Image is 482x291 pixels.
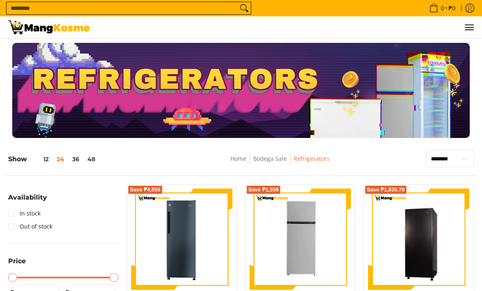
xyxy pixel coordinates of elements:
img: Kelvinator 7.3 Cu.Ft. Direct Cool KLC Manual Defrost Standard Refrigerator (Silver) (Class A) [250,189,351,290]
span: Save ₱4,555 [130,187,161,192]
button: Menu [464,16,474,38]
summary: Open [8,258,26,271]
button: 12 [27,156,53,162]
a: Bodega Sale [253,155,287,162]
span: Availability [8,194,47,201]
h5: Show [8,155,99,163]
span: Price [8,258,26,264]
summary: Open [8,194,47,207]
nav: Main Menu [98,16,474,38]
button: 24 [53,156,68,162]
img: Condura 7.0 Cu. Ft. Upright Freezer Inverter Refrigerator, CUF700MNi (Class A) [131,189,232,290]
span: Save ₱1,556 [248,187,279,192]
button: 36 [68,156,83,162]
a: Refrigerators [294,155,330,162]
nav: Breadcrumbs [174,154,386,172]
img: Bodega Sale Refrigerator l Mang Kosme: Home Appliances Warehouse Sale [8,20,90,34]
a: Home [230,155,246,162]
a: In stock [8,207,40,220]
span: ₱0 [447,5,457,11]
img: Condura 7.3 Cu. Ft. Single Door - Direct Cool Inverter Refrigerator, CSD700SAi (Class A) [368,190,469,289]
a: Out of stock [8,220,52,233]
button: 48 [83,156,99,162]
button: Search [238,2,251,14]
span: Save ₱1,835.70 [367,187,405,192]
span: 0 [440,5,445,11]
span: • [427,4,458,13]
ul: Customer Navigation [98,16,474,38]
